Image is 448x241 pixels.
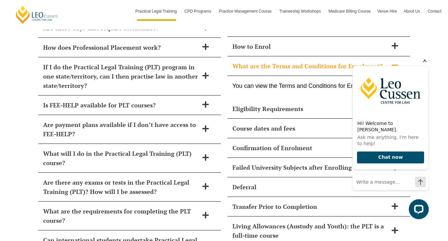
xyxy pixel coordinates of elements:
[325,2,374,21] a: Medicare Billing Course
[6,114,81,130] input: Write a message…
[15,5,59,24] a: [PERSON_NAME] Centre for Law
[43,62,199,90] h2: If I do the Practical Legal Training (PLT) program in one state/territory, can I then practise la...
[181,2,216,21] a: CPD Programs
[232,61,388,71] h2: What are the Terms and Conditions for Enrolment?
[62,140,82,159] button: Open LiveChat chat widget
[232,81,405,91] p: You can view the Terms and Conditions for Enrolment
[232,124,388,133] h2: Course dates and fees
[232,42,388,51] h2: How to Enrol
[132,2,181,21] a: Practical Legal Training
[43,43,199,52] h2: How does Professional Placement work?
[347,60,431,224] iframe: LiveChat chat widget
[276,2,325,21] a: Traineeship Workshops
[43,207,199,225] h2: What are the requirements for completing the PLT course?
[10,61,77,73] h2: Hi! Welcome to [PERSON_NAME].
[400,2,424,21] a: About Us
[68,117,79,128] button: Send a message
[10,75,77,87] p: Ask me anything. I'm here to help!
[232,104,388,113] h2: Eligibility Requirements
[374,2,400,21] a: Venue Hire
[424,2,445,21] a: Contact
[43,100,199,110] h2: Is FEE-HELP available for PLT courses?
[232,221,388,240] h2: Living Allowances (Austudy and Youth): the PLT is a full-time course
[232,202,388,211] h2: Transfer Prior to Completion
[43,120,199,139] h2: Are payment plans available if I don’t have access to FEE-HELP?
[10,92,77,104] button: Chat now
[6,6,81,56] img: Leo Cussen Centre for Law
[216,2,276,21] a: Practice Management Course
[43,149,199,167] h2: What will I do in the Practical Legal Training (PLT) course?
[232,143,388,152] h2: Confirmation of Enrolment
[232,163,388,172] h2: Failed University Subjects after Enrolling
[43,178,199,196] h2: Are there any exams or tests in the Practical Legal Training (PLT)? How will I be assessed?
[232,182,388,192] h2: Deferral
